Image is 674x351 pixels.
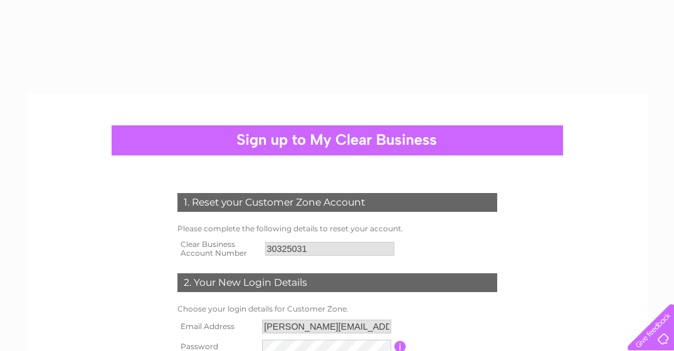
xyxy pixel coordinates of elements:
div: 1. Reset your Customer Zone Account [177,193,497,212]
th: Clear Business Account Number [174,236,262,261]
th: Email Address [174,317,260,337]
div: 2. Your New Login Details [177,273,497,292]
td: Choose your login details for Customer Zone. [174,301,500,317]
td: Please complete the following details to reset your account. [174,221,500,236]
